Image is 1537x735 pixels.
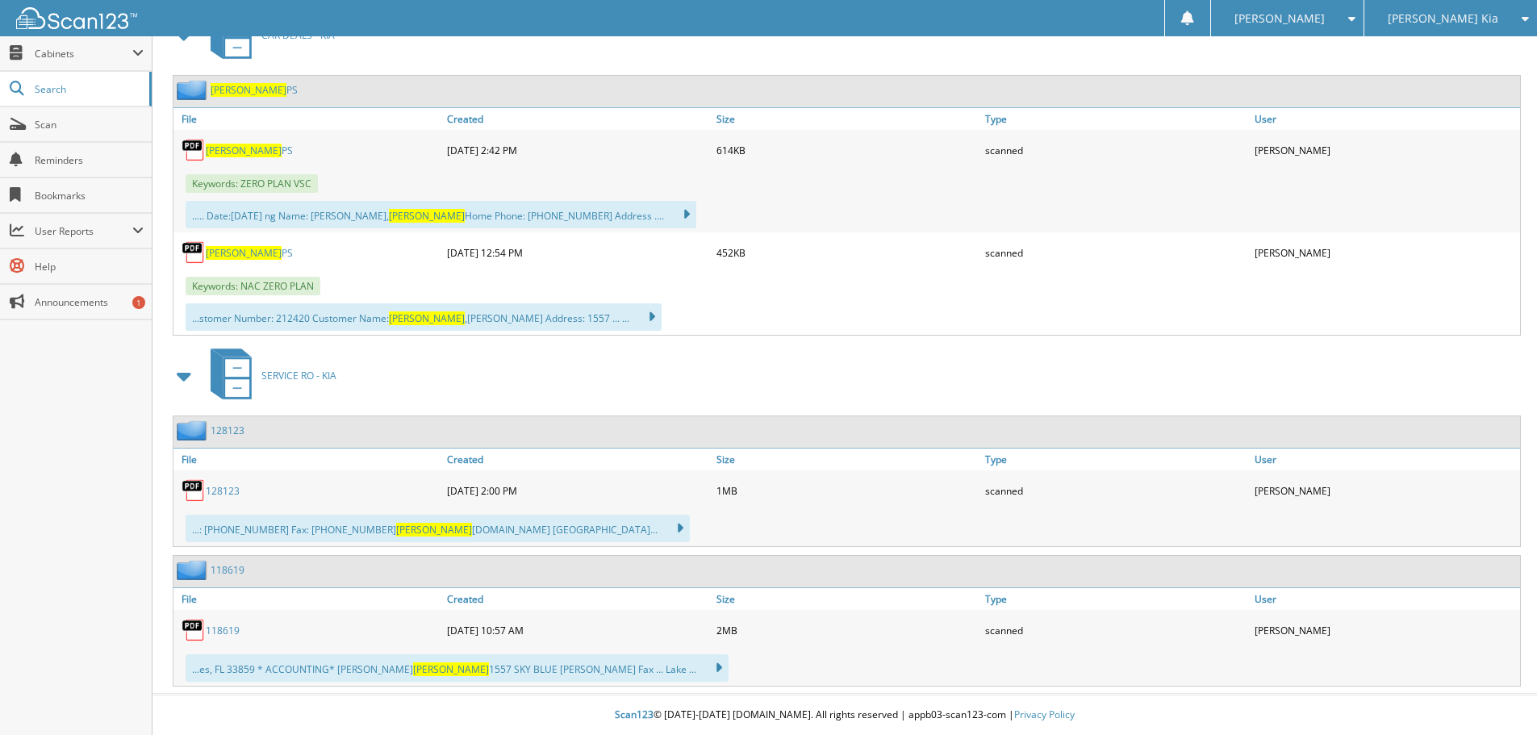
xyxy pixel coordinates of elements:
[206,246,293,260] a: [PERSON_NAME]PS
[35,47,132,61] span: Cabinets
[206,144,293,157] a: [PERSON_NAME]PS
[211,424,244,437] a: 128123
[712,134,982,166] div: 614KB
[206,624,240,637] a: 118619
[186,515,690,542] div: ...: [PHONE_NUMBER] Fax: [PHONE_NUMBER] [DOMAIN_NAME] [GEOGRAPHIC_DATA]...
[443,474,712,507] div: [DATE] 2:00 PM
[261,369,336,382] span: SERVICE RO - KIA
[1014,708,1075,721] a: Privacy Policy
[177,560,211,580] img: folder2.png
[1251,134,1520,166] div: [PERSON_NAME]
[981,474,1251,507] div: scanned
[211,83,286,97] span: [PERSON_NAME]
[981,588,1251,610] a: Type
[712,108,982,130] a: Size
[211,83,298,97] a: [PERSON_NAME]PS
[443,236,712,269] div: [DATE] 12:54 PM
[201,344,336,407] a: SERVICE RO - KIA
[206,246,282,260] span: [PERSON_NAME]
[182,478,206,503] img: PDF.png
[615,708,654,721] span: Scan123
[173,108,443,130] a: File
[211,563,244,577] a: 118619
[35,153,144,167] span: Reminders
[16,7,137,29] img: scan123-logo-white.svg
[186,174,318,193] span: Keywords: ZERO PLAN VSC
[1251,474,1520,507] div: [PERSON_NAME]
[152,695,1537,735] div: © [DATE]-[DATE] [DOMAIN_NAME]. All rights reserved | appb03-scan123-com |
[173,449,443,470] a: File
[182,240,206,265] img: PDF.png
[981,108,1251,130] a: Type
[206,144,282,157] span: [PERSON_NAME]
[35,189,144,203] span: Bookmarks
[389,311,465,325] span: [PERSON_NAME]
[396,523,472,537] span: [PERSON_NAME]
[35,118,144,132] span: Scan
[413,662,489,676] span: [PERSON_NAME]
[712,236,982,269] div: 452KB
[443,614,712,646] div: [DATE] 10:57 AM
[1234,14,1325,23] span: [PERSON_NAME]
[712,449,982,470] a: Size
[206,484,240,498] a: 128123
[443,134,712,166] div: [DATE] 2:42 PM
[712,588,982,610] a: Size
[177,420,211,441] img: folder2.png
[1251,449,1520,470] a: User
[35,224,132,238] span: User Reports
[1251,108,1520,130] a: User
[186,303,662,331] div: ...stomer Number: 212420 Customer Name: ,[PERSON_NAME] Address: 1557 ... ...
[981,449,1251,470] a: Type
[389,209,465,223] span: [PERSON_NAME]
[443,588,712,610] a: Created
[182,618,206,642] img: PDF.png
[712,474,982,507] div: 1MB
[132,296,145,309] div: 1
[173,588,443,610] a: File
[186,277,320,295] span: Keywords: NAC ZERO PLAN
[186,201,696,228] div: ..... Date:[DATE] ng Name: [PERSON_NAME], Home Phone: [PHONE_NUMBER] Address ....
[35,295,144,309] span: Announcements
[1251,588,1520,610] a: User
[1388,14,1498,23] span: [PERSON_NAME] Kia
[35,82,141,96] span: Search
[981,614,1251,646] div: scanned
[443,108,712,130] a: Created
[712,614,982,646] div: 2MB
[1251,236,1520,269] div: [PERSON_NAME]
[182,138,206,162] img: PDF.png
[186,654,729,682] div: ...es, FL 33859 * ACCOUNTING* [PERSON_NAME] 1557 SKY BLUE [PERSON_NAME] Fax ... Lake ...
[177,80,211,100] img: folder2.png
[981,134,1251,166] div: scanned
[1251,614,1520,646] div: [PERSON_NAME]
[981,236,1251,269] div: scanned
[443,449,712,470] a: Created
[35,260,144,274] span: Help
